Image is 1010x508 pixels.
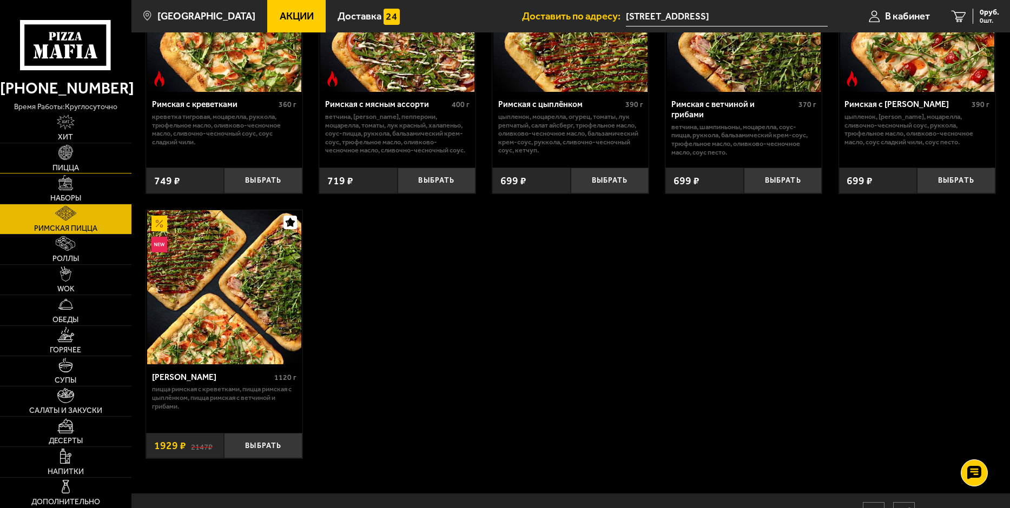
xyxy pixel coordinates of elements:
div: Римская с цыплёнком [498,99,623,110]
span: Супы [55,377,76,384]
span: Десерты [49,437,83,445]
span: [GEOGRAPHIC_DATA] [157,11,255,22]
span: 749 ₽ [154,176,180,186]
div: [PERSON_NAME] [152,372,272,383]
img: Острое блюдо [844,71,860,86]
span: Кантемировская улица, 7Б [626,6,828,26]
img: Острое блюдо [151,71,167,86]
span: Роллы [52,255,79,263]
span: В кабинет [885,11,930,22]
span: 390 г [625,100,643,109]
span: 699 ₽ [674,176,699,186]
span: Доставить по адресу: [522,11,626,22]
div: Римская с ветчиной и грибами [671,99,796,119]
span: 0 руб. [980,9,999,16]
p: цыпленок, моцарелла, огурец, томаты, лук репчатый, салат айсберг, трюфельное масло, оливково-чесн... [498,112,643,155]
button: Выбрать [224,168,302,193]
span: Горячее [50,346,81,354]
span: 1929 ₽ [154,440,186,451]
img: 15daf4d41897b9f0e9f617042186c801.svg [384,9,399,24]
img: Акционный [151,216,167,231]
span: Напитки [48,468,84,476]
div: Римская с креветками [152,99,276,110]
span: 699 ₽ [847,176,873,186]
p: Пицца Римская с креветками, Пицца Римская с цыплёнком, Пицца Римская с ветчиной и грибами. [152,385,297,410]
p: цыпленок, [PERSON_NAME], моцарелла, сливочно-чесночный соус, руккола, трюфельное масло, оливково-... [844,112,989,146]
span: Наборы [50,195,81,202]
img: Новинка [151,237,167,252]
button: Выбрать [917,168,995,193]
span: 699 ₽ [500,176,526,186]
p: креветка тигровая, моцарелла, руккола, трюфельное масло, оливково-чесночное масло, сливочно-чесно... [152,112,297,146]
span: Дополнительно [31,498,100,506]
span: Римская пицца [34,225,97,232]
div: Римская с мясным ассорти [325,99,450,110]
span: 719 ₽ [327,176,353,186]
span: Салаты и закуски [29,407,102,415]
button: Выбрать [398,168,476,193]
span: WOK [57,285,74,293]
button: Выбрать [571,168,649,193]
span: 370 г [798,100,816,109]
p: ветчина, [PERSON_NAME], пепперони, моцарелла, томаты, лук красный, халапеньо, соус-пицца, руккола... [325,112,470,155]
span: 0 шт. [980,17,999,24]
span: 1120 г [274,373,296,382]
div: Римская с [PERSON_NAME] [844,99,969,110]
p: ветчина, шампиньоны, моцарелла, соус-пицца, руккола, бальзамический крем-соус, трюфельное масло, ... [671,123,816,156]
button: Выбрать [744,168,822,193]
span: Хит [58,133,73,141]
input: Ваш адрес доставки [626,6,828,26]
img: Мама Миа [147,210,301,364]
a: АкционныйНовинкаМама Миа [146,210,302,364]
span: 400 г [452,100,470,109]
span: 360 г [279,100,296,109]
span: 390 г [972,100,989,109]
span: Пицца [52,164,79,172]
span: Обеды [52,316,78,324]
span: Доставка [338,11,381,22]
s: 2147 ₽ [191,440,213,451]
span: Акции [280,11,314,22]
img: Острое блюдо [325,71,340,86]
button: Выбрать [224,433,302,459]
